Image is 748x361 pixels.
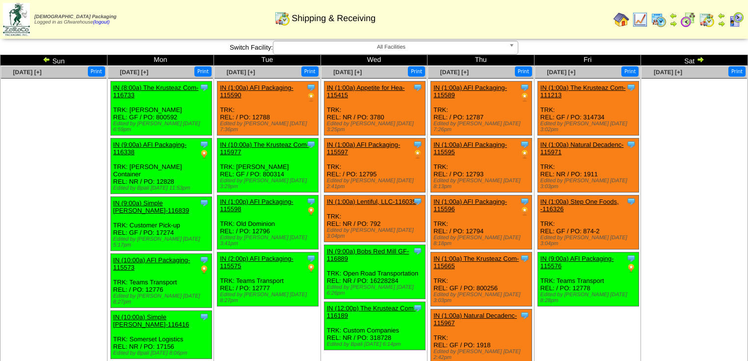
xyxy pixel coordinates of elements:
[433,235,532,247] div: Edited by [PERSON_NAME] [DATE] 8:18pm
[306,83,316,92] img: Tooltip
[327,198,416,205] a: IN (1:00a) Lentiful, LLC-116035
[654,69,682,76] span: [DATE] [+]
[537,252,639,306] div: TRK: Teams Transport REL: / PO: 12778
[520,310,530,320] img: Tooltip
[433,84,507,99] a: IN (1:00a) AFI Packaging-115589
[537,139,639,193] div: TRK: REL: NR / PO: 1911
[333,69,362,76] a: [DATE] [+]
[626,83,636,92] img: Tooltip
[34,14,116,20] span: [DEMOGRAPHIC_DATA] Packaging
[306,263,316,273] img: PO
[214,55,321,66] td: Tue
[641,55,748,66] td: Sat
[220,198,294,213] a: IN (1:00p) AFI Packaging-115598
[220,178,318,190] div: Edited by [PERSON_NAME] [DATE] 3:29pm
[113,199,189,214] a: IN (9:00a) Simple [PERSON_NAME]-116839
[199,149,209,159] img: PO
[113,293,212,305] div: Edited by [PERSON_NAME] [DATE] 8:27pm
[547,69,575,76] a: [DATE] [+]
[433,255,519,270] a: IN (1:00a) The Krusteaz Com-115665
[327,248,409,262] a: IN (9:00a) Bobs Red Mill GF-116889
[651,12,667,28] img: calendarprod.gif
[327,227,425,239] div: Edited by [PERSON_NAME] [DATE] 3:04pm
[413,246,423,256] img: Tooltip
[220,292,318,304] div: Edited by [PERSON_NAME] [DATE] 8:27pm
[199,255,209,265] img: Tooltip
[306,206,316,216] img: PO
[413,83,423,92] img: Tooltip
[718,20,725,28] img: arrowright.gif
[220,84,294,99] a: IN (1:00a) AFI Packaging-115590
[110,82,212,136] div: TRK: [PERSON_NAME] REL: GF / PO: 800592
[433,312,517,327] a: IN (1:00a) Natural Decadenc-115967
[227,69,255,76] a: [DATE] [+]
[669,12,677,20] img: arrowleft.gif
[110,139,212,194] div: TRK: [PERSON_NAME] Container REL: NR / PO: 12828
[277,41,505,53] span: All Facilities
[274,10,290,26] img: calendarinout.gif
[199,265,209,275] img: PO
[433,178,532,190] div: Edited by [PERSON_NAME] [DATE] 8:13pm
[110,197,212,251] div: TRK: Customer Pick-up REL: GF / PO: 17274
[728,66,746,77] button: Print
[13,69,42,76] span: [DATE] [+]
[520,83,530,92] img: Tooltip
[413,149,423,159] img: PO
[199,312,209,322] img: Tooltip
[433,349,532,361] div: Edited by [PERSON_NAME] [DATE] 2:42pm
[540,198,619,213] a: IN (1:00a) Step One Foods, -116326
[433,141,507,156] a: IN (1:00a) AFI Packaging-115595
[113,121,212,133] div: Edited by [PERSON_NAME] [DATE] 6:59pm
[632,12,648,28] img: line_graph.gif
[217,252,319,306] div: TRK: Teams Transport REL: / PO: 12777
[220,141,309,156] a: IN (10:00a) The Krusteaz Com-115977
[614,12,629,28] img: home.gif
[540,121,639,133] div: Edited by [PERSON_NAME] [DATE] 3:02pm
[621,66,639,77] button: Print
[427,55,534,66] td: Thu
[520,196,530,206] img: Tooltip
[540,235,639,247] div: Edited by [PERSON_NAME] [DATE] 3:04pm
[431,82,532,136] div: TRK: REL: / PO: 12787
[113,84,199,99] a: IN (8:00a) The Krusteaz Com-116733
[217,82,319,136] div: TRK: REL: / PO: 12788
[327,284,425,296] div: Edited by [PERSON_NAME] [DATE] 6:26pm
[220,255,294,270] a: IN (2:00p) AFI Packaging-115575
[728,12,744,28] img: calendarcustomer.gif
[537,195,639,250] div: TRK: REL: GF / PO: 874-2
[540,255,614,270] a: IN (9:00a) AFI Packaging-115576
[413,196,423,206] img: Tooltip
[306,253,316,263] img: Tooltip
[413,139,423,149] img: Tooltip
[34,14,116,25] span: Logged in as Gfwarehouse
[199,139,209,149] img: Tooltip
[327,84,405,99] a: IN (1:00a) Appetite for Hea-115415
[440,69,469,76] a: [DATE] [+]
[324,245,425,299] div: TRK: Open Road Transportation REL: NR / PO: 16228284
[306,139,316,149] img: Tooltip
[433,121,532,133] div: Edited by [PERSON_NAME] [DATE] 7:26pm
[220,121,318,133] div: Edited by [PERSON_NAME] [DATE] 7:36pm
[292,13,375,24] span: Shipping & Receiving
[537,82,639,136] div: TRK: REL: GF / PO: 314734
[413,303,423,313] img: Tooltip
[321,55,427,66] td: Wed
[699,12,715,28] img: calendarinout.gif
[220,235,318,247] div: Edited by [PERSON_NAME] [DATE] 3:41pm
[327,121,425,133] div: Edited by [PERSON_NAME] [DATE] 3:25pm
[327,178,425,190] div: Edited by [PERSON_NAME] [DATE] 2:41pm
[520,149,530,159] img: PO
[431,195,532,250] div: TRK: REL: / PO: 12794
[540,141,624,156] a: IN (1:00a) Natural Decadenc-115971
[680,12,696,28] img: calendarblend.gif
[199,198,209,208] img: Tooltip
[718,12,725,20] img: arrowleft.gif
[217,195,319,250] div: TRK: Old Dominion REL: / PO: 12796
[110,311,212,359] div: TRK: Somerset Logistics REL: NR / PO: 17156
[88,66,105,77] button: Print
[113,141,187,156] a: IN (9:00a) AFI Packaging-116338
[113,256,190,271] a: IN (10:00a) AFI Packaging-115573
